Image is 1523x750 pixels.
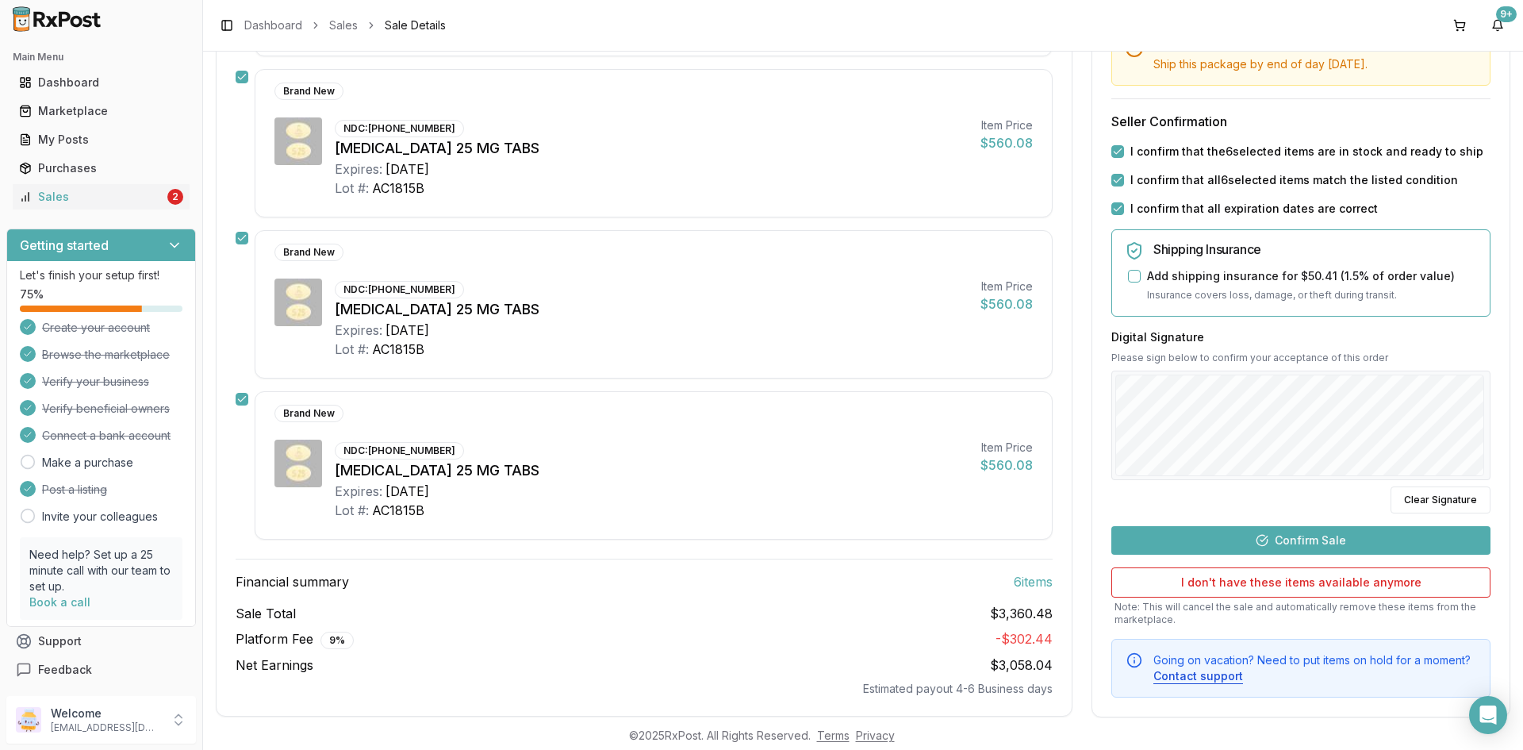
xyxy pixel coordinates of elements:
[244,17,446,33] nav: breadcrumb
[42,509,158,525] a: Invite your colleagues
[320,632,354,649] div: 9 %
[335,501,369,520] div: Lot #:
[51,721,161,734] p: [EMAIL_ADDRESS][DOMAIN_NAME]
[335,179,369,198] div: Lot #:
[372,340,424,359] div: AC1815B
[29,595,90,609] a: Book a call
[274,279,322,326] img: Jardiance 25 MG TABS
[236,681,1053,697] div: Estimated payout 4-6 Business days
[1147,268,1455,284] label: Add shipping insurance for $50.41 ( 1.5 % of order value)
[1153,57,1368,71] span: Ship this package by end of day [DATE] .
[1391,486,1490,513] button: Clear Signature
[274,83,343,100] div: Brand New
[1111,600,1490,625] p: Note: This will cancel the sale and automatically remove these items from the marketplace.
[980,440,1033,456] div: Item Price
[1153,243,1477,256] h5: Shipping Insurance
[236,572,349,591] span: Financial summary
[20,236,109,255] h3: Getting started
[1153,667,1243,683] button: Contact support
[1014,572,1053,591] span: 6 item s
[19,103,183,119] div: Marketplace
[6,98,196,124] button: Marketplace
[329,17,358,33] a: Sales
[980,117,1033,133] div: Item Price
[244,17,302,33] a: Dashboard
[335,321,382,340] div: Expires:
[335,298,968,321] div: [MEDICAL_DATA] 25 MG TABS
[42,428,171,444] span: Connect a bank account
[1130,172,1458,188] label: I confirm that all 6 selected items match the listed condition
[13,183,190,211] a: Sales2
[13,154,190,183] a: Purchases
[167,189,183,205] div: 2
[1130,144,1483,160] label: I confirm that the 6 selected items are in stock and ready to ship
[386,160,429,179] div: [DATE]
[1153,40,1477,53] h5: Time Sensitive
[335,281,464,298] div: NDC: [PHONE_NUMBER]
[335,160,382,179] div: Expires:
[1496,6,1517,22] div: 9+
[856,729,895,742] a: Privacy
[274,405,343,422] div: Brand New
[6,156,196,181] button: Purchases
[980,133,1033,152] div: $560.08
[6,70,196,95] button: Dashboard
[1111,567,1490,597] button: I don't have these items available anymore
[38,662,92,678] span: Feedback
[335,482,382,501] div: Expires:
[13,97,190,125] a: Marketplace
[6,184,196,210] button: Sales2
[990,604,1053,623] span: $3,360.48
[20,267,182,283] p: Let's finish your setup first!
[29,547,173,594] p: Need help? Set up a 25 minute call with our team to set up.
[1485,13,1510,38] button: 9+
[372,501,424,520] div: AC1815B
[335,137,968,160] div: [MEDICAL_DATA] 25 MG TABS
[42,482,107,498] span: Post a listing
[335,120,464,137] div: NDC: [PHONE_NUMBER]
[1111,112,1490,131] h3: Seller Confirmation
[386,482,429,501] div: [DATE]
[980,279,1033,294] div: Item Price
[13,51,190,63] h2: Main Menu
[274,244,343,261] div: Brand New
[274,440,322,487] img: Jardiance 25 MG TABS
[20,287,44,302] span: 75 %
[19,75,183,90] div: Dashboard
[19,189,164,205] div: Sales
[6,627,196,656] button: Support
[335,442,464,460] div: NDC: [PHONE_NUMBER]
[51,706,161,721] p: Welcome
[1130,201,1378,217] label: I confirm that all expiration dates are correct
[1153,652,1477,683] div: Going on vacation? Need to put items on hold for a moment?
[1111,525,1490,554] button: Confirm Sale
[42,374,149,390] span: Verify your business
[1469,696,1507,734] div: Open Intercom Messenger
[6,656,196,684] button: Feedback
[236,656,313,675] span: Net Earnings
[42,401,170,417] span: Verify beneficial owners
[6,127,196,152] button: My Posts
[990,657,1053,673] span: $3,058.04
[817,729,850,742] a: Terms
[996,631,1053,647] span: - $302.44
[1111,329,1490,344] h3: Digital Signature
[236,604,296,623] span: Sale Total
[42,347,170,363] span: Browse the marketplace
[19,132,183,148] div: My Posts
[13,68,190,97] a: Dashboard
[6,6,108,32] img: RxPost Logo
[274,117,322,165] img: Jardiance 25 MG TABS
[385,17,446,33] span: Sale Details
[335,460,968,482] div: [MEDICAL_DATA] 25 MG TABS
[1147,287,1477,303] p: Insurance covers loss, damage, or theft during transit.
[16,707,41,733] img: User avatar
[372,179,424,198] div: AC1815B
[386,321,429,340] div: [DATE]
[42,320,150,336] span: Create your account
[1111,351,1490,363] p: Please sign below to confirm your acceptance of this order
[980,456,1033,475] div: $560.08
[335,340,369,359] div: Lot #:
[236,629,354,649] span: Platform Fee
[19,160,183,176] div: Purchases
